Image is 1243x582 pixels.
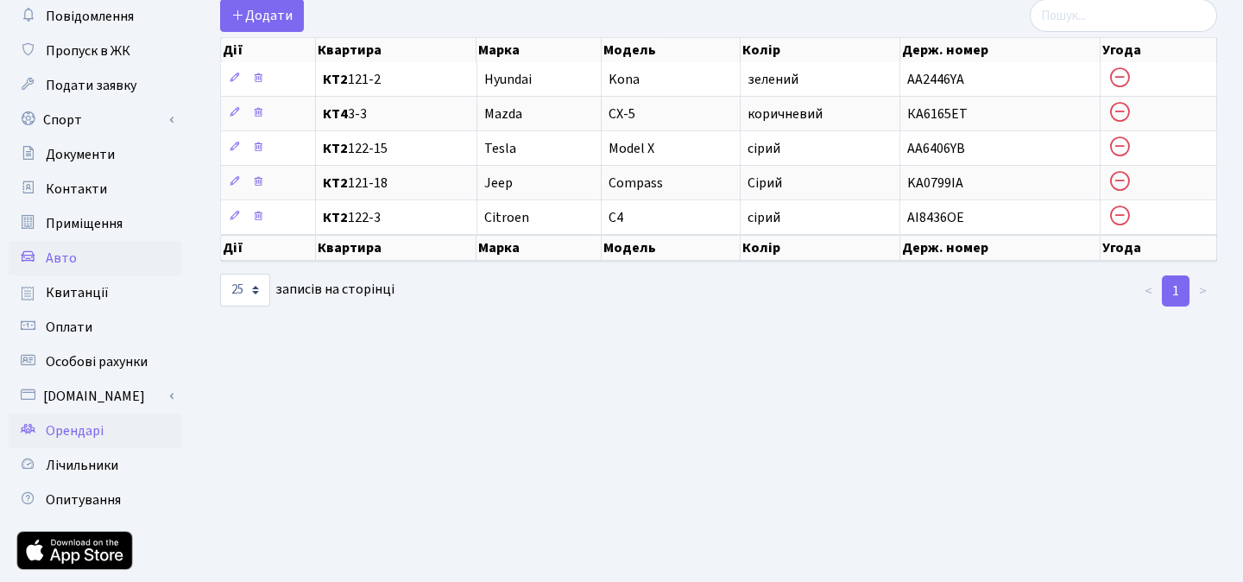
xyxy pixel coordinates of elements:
[220,274,270,307] select: записів на сторінці
[609,70,640,89] span: Kona
[9,241,181,275] a: Авто
[221,38,316,62] th: Дії
[9,172,181,206] a: Контакти
[748,139,780,158] span: сірий
[323,208,348,227] b: КТ2
[46,214,123,233] span: Приміщення
[46,456,118,475] span: Лічильники
[476,38,602,62] th: Марка
[316,38,476,62] th: Квартира
[609,139,654,158] span: Model X
[748,104,823,123] span: коричневий
[9,345,181,379] a: Особові рахунки
[476,235,602,261] th: Марка
[323,73,469,86] span: 121-2
[741,235,900,261] th: Колір
[323,142,469,155] span: 122-15
[46,145,115,164] span: Документи
[46,41,130,60] span: Пропуск в ЖК
[484,174,513,193] span: Jeep
[748,174,782,193] span: Сірий
[484,208,529,227] span: Citroen
[323,70,348,89] b: КТ2
[316,235,476,261] th: Квартира
[46,352,148,371] span: Особові рахунки
[46,76,136,95] span: Подати заявку
[9,206,181,241] a: Приміщення
[748,208,780,227] span: сірий
[231,6,293,25] span: Додати
[46,249,77,268] span: Авто
[484,104,522,123] span: Mazda
[900,235,1101,261] th: Держ. номер
[9,275,181,310] a: Квитанції
[609,104,635,123] span: CX-5
[907,104,968,123] span: КА6165ЕТ
[323,139,348,158] b: КТ2
[46,490,121,509] span: Опитування
[9,34,181,68] a: Пропуск в ЖК
[907,208,964,227] span: АІ8436ОЕ
[46,283,109,302] span: Квитанції
[741,38,900,62] th: Колір
[323,174,348,193] b: КТ2
[1162,275,1189,307] a: 1
[602,38,741,62] th: Модель
[484,139,516,158] span: Tesla
[907,139,965,158] span: AA6406YB
[220,274,394,307] label: записів на сторінці
[9,103,181,137] a: Спорт
[46,318,92,337] span: Оплати
[609,174,663,193] span: Compass
[323,211,469,225] span: 122-3
[323,176,469,190] span: 121-18
[9,310,181,345] a: Оплати
[9,483,181,517] a: Опитування
[907,70,964,89] span: АА2446YA
[46,180,107,199] span: Контакти
[221,235,316,261] th: Дії
[9,448,181,483] a: Лічильники
[323,107,469,121] span: 3-3
[1101,235,1217,261] th: Угода
[9,414,181,448] a: Орендарі
[900,38,1101,62] th: Держ. номер
[46,7,134,26] span: Повідомлення
[602,235,741,261] th: Модель
[484,70,532,89] span: Hyundai
[9,137,181,172] a: Документи
[46,421,104,440] span: Орендарі
[609,208,623,227] span: C4
[748,70,798,89] span: зелений
[907,174,963,193] span: KA0799IA
[9,379,181,414] a: [DOMAIN_NAME]
[9,68,181,103] a: Подати заявку
[1101,38,1217,62] th: Угода
[323,104,348,123] b: КТ4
